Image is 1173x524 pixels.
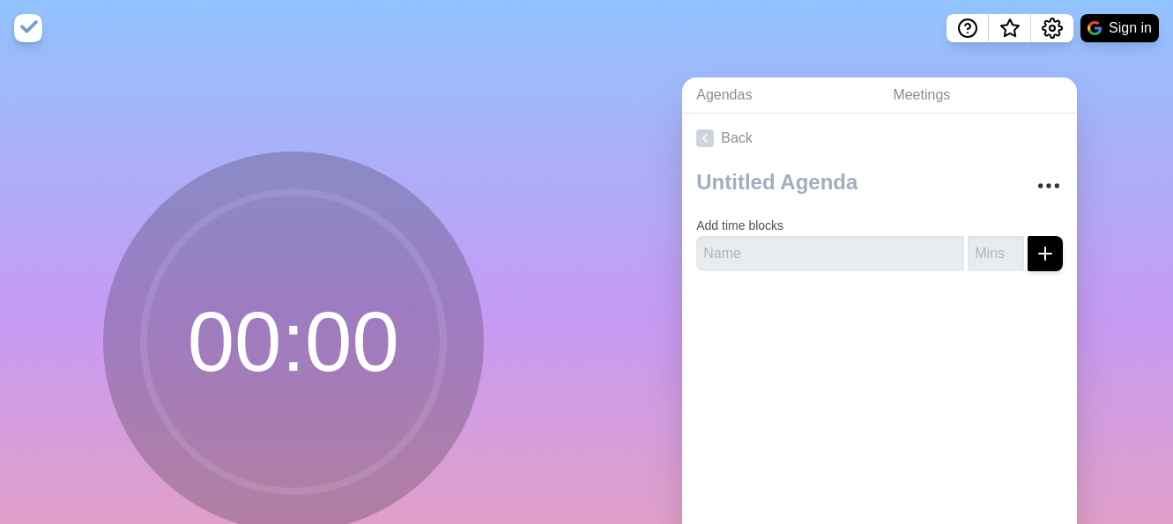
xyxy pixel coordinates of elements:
[682,77,879,114] a: Agendas
[1031,14,1073,42] button: Settings
[989,14,1031,42] button: What’s new
[1080,14,1159,42] button: Sign in
[14,14,42,42] img: timeblocks logo
[968,236,1024,271] input: Mins
[1088,21,1102,35] img: google logo
[947,14,989,42] button: Help
[682,114,1077,163] a: Back
[696,218,783,232] label: Add time blocks
[696,236,964,271] input: Name
[1031,168,1066,203] button: More
[879,77,1077,114] a: Meetings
